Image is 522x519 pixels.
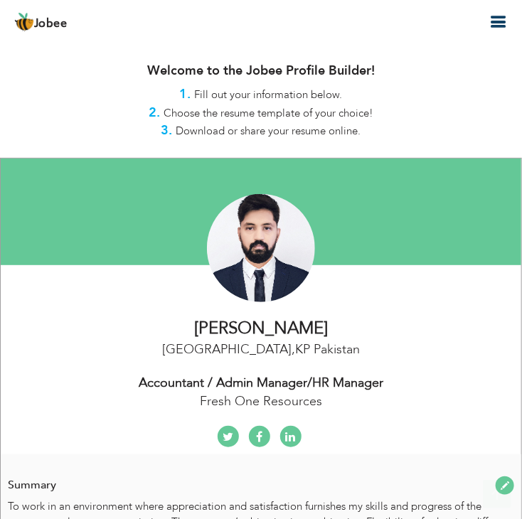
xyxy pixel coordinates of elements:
[292,341,295,358] span: ,
[11,374,511,392] div: Accountant / Admin Manager/HR Manager
[11,341,511,359] div: [GEOGRAPHIC_DATA] KP Pakistan
[11,316,511,341] div: [PERSON_NAME]
[14,12,68,32] a: Jobee
[207,194,315,302] img: ZEESHAN ALI
[195,87,343,102] span: Fill out your information below.
[14,12,34,32] img: jobee.io
[149,104,160,122] strong: 2.
[176,124,361,138] span: Download or share your resume online.
[180,85,191,103] strong: 1.
[34,18,68,30] span: Jobee
[161,122,173,139] strong: 3.
[164,106,373,120] span: Choose the resume template of your choice!
[8,477,56,493] span: Summary
[8,476,514,492] h3: Adding a summary is a quick and easy way to highlight your experience and interests.
[11,392,511,411] div: Fresh One Resources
